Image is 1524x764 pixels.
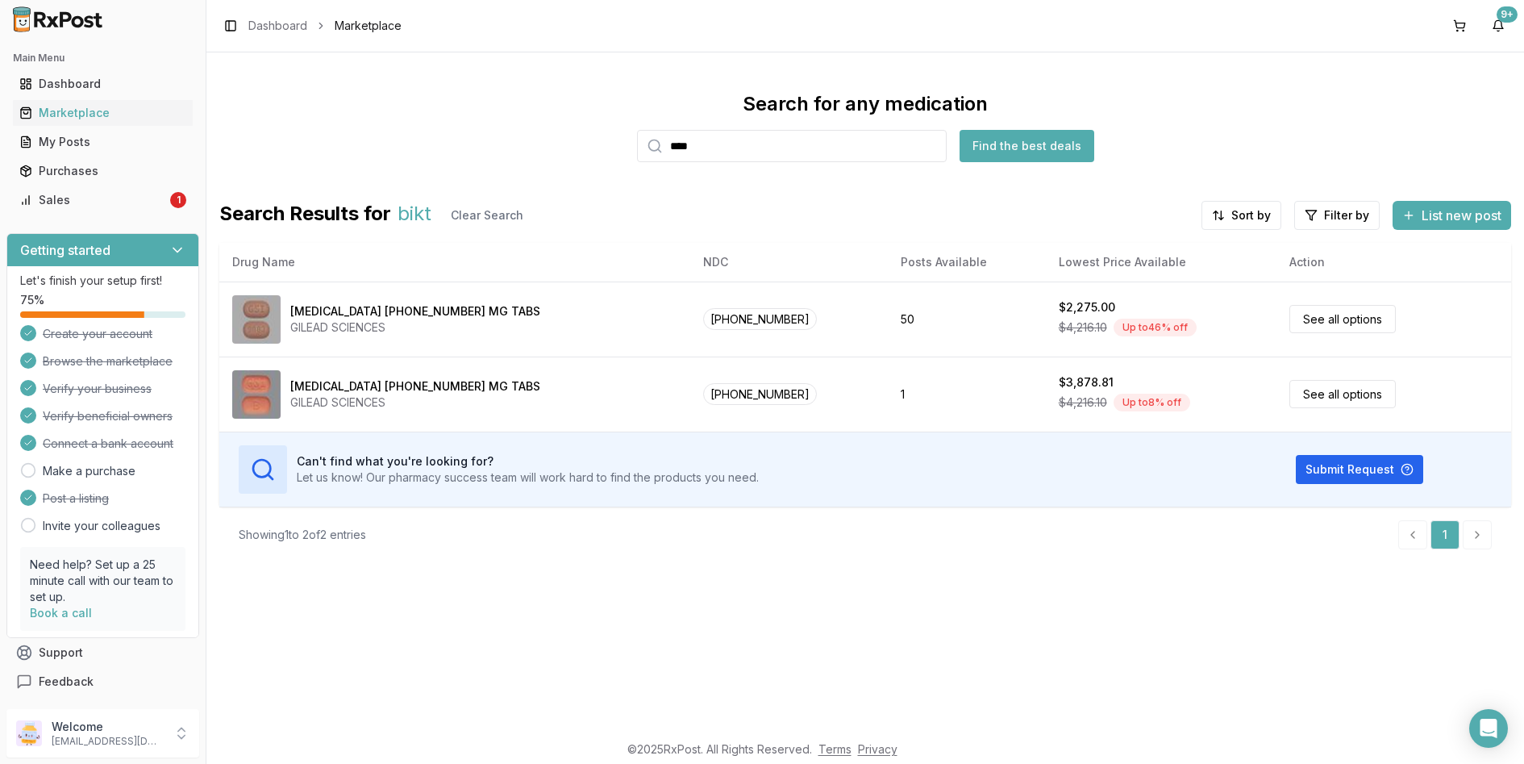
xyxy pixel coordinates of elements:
p: Welcome [52,719,164,735]
span: bikt [398,201,431,230]
a: Sales1 [13,186,193,215]
button: Find the best deals [960,130,1094,162]
span: List new post [1422,206,1501,225]
a: See all options [1289,305,1396,333]
td: 1 [888,357,1046,432]
a: Book a call [30,606,92,620]
th: Posts Available [888,243,1046,282]
th: NDC [690,243,887,282]
span: $4,216.10 [1059,395,1107,411]
span: Search Results for [219,201,391,230]
h3: Can't find what you're looking for? [297,453,759,470]
div: My Posts [19,134,186,150]
a: Dashboard [13,69,193,98]
p: [EMAIL_ADDRESS][DOMAIN_NAME] [52,735,164,748]
a: 1 [1430,520,1459,549]
button: Submit Request [1296,455,1423,484]
span: Connect a bank account [43,436,173,452]
div: Showing 1 to 2 of 2 entries [239,527,366,543]
img: User avatar [16,720,42,746]
th: Lowest Price Available [1046,243,1277,282]
button: Filter by [1294,201,1380,230]
span: [PHONE_NUMBER] [703,308,817,330]
span: $4,216.10 [1059,319,1107,336]
button: My Posts [6,129,199,155]
div: Up to 46 % off [1114,319,1197,336]
img: Biktarvy 30-120-15 MG TABS [232,370,281,419]
button: Support [6,638,199,667]
button: List new post [1393,201,1511,230]
th: Drug Name [219,243,690,282]
span: Sort by [1231,207,1271,223]
div: 1 [170,192,186,208]
a: Terms [818,742,852,756]
nav: breadcrumb [248,18,402,34]
span: Filter by [1324,207,1369,223]
span: [PHONE_NUMBER] [703,383,817,405]
span: 75 % [20,292,44,308]
div: GILEAD SCIENCES [290,319,540,336]
span: Marketplace [335,18,402,34]
a: Marketplace [13,98,193,127]
div: 9+ [1497,6,1518,23]
div: Up to 8 % off [1114,394,1190,411]
span: Browse the marketplace [43,353,173,369]
a: Dashboard [248,18,307,34]
a: Privacy [858,742,897,756]
button: Purchases [6,158,199,184]
p: Let's finish your setup first! [20,273,185,289]
img: RxPost Logo [6,6,110,32]
a: Purchases [13,157,193,186]
div: Dashboard [19,76,186,92]
th: Action [1276,243,1511,282]
button: 9+ [1485,13,1511,39]
button: Feedback [6,667,199,696]
div: [MEDICAL_DATA] [PHONE_NUMBER] MG TABS [290,378,540,395]
button: Sales1 [6,187,199,213]
nav: pagination [1398,520,1492,549]
span: Create your account [43,326,152,342]
a: Invite your colleagues [43,518,160,534]
span: Feedback [39,674,94,690]
button: Clear Search [438,201,536,230]
div: GILEAD SCIENCES [290,395,540,411]
div: Sales [19,192,167,208]
a: Make a purchase [43,463,135,479]
div: Purchases [19,163,186,179]
div: $3,878.81 [1059,374,1114,390]
a: See all options [1289,380,1396,408]
img: Biktarvy 50-200-25 MG TABS [232,295,281,344]
h2: Main Menu [13,52,193,65]
div: Search for any medication [743,91,988,117]
div: $2,275.00 [1059,299,1115,315]
p: Need help? Set up a 25 minute call with our team to set up. [30,557,176,605]
td: 50 [888,282,1046,357]
h3: Getting started [20,240,110,260]
span: Verify your business [43,381,152,397]
div: [MEDICAL_DATA] [PHONE_NUMBER] MG TABS [290,303,540,319]
div: Open Intercom Messenger [1469,709,1508,748]
div: Marketplace [19,105,186,121]
button: Sort by [1201,201,1281,230]
p: Let us know! Our pharmacy success team will work hard to find the products you need. [297,470,759,486]
span: Verify beneficial owners [43,408,173,424]
a: My Posts [13,127,193,157]
button: Marketplace [6,100,199,126]
span: Post a listing [43,491,109,507]
a: List new post [1393,209,1511,225]
button: Dashboard [6,71,199,97]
